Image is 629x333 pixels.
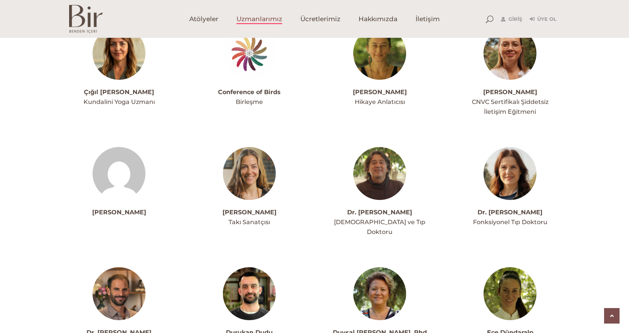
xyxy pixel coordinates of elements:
a: Dr. [PERSON_NAME] [347,209,412,216]
span: CNVC Sertifikalı Şiddetsiz İletişim Eğitmeni [472,98,549,115]
span: İletişim [416,15,440,23]
img: duysalprofil-300x300.jpg [353,267,406,320]
img: nirdoshprofilfoto-300x300.jpg [93,267,145,320]
span: Takı Sanatçısı [229,218,270,226]
img: Bugra_Oktem_004-300x300.png [353,147,406,200]
img: ezgiprofil-300x300.jpg [93,27,145,80]
a: Conference of Birds [218,88,281,96]
span: Ücretlerimiz [300,15,340,23]
span: Birleşme [236,98,263,105]
img: eceprofil-foto-300x300.jpg [484,267,536,320]
span: Kundalini Yoga Uzmanı [83,98,155,105]
a: [PERSON_NAME] [353,88,407,96]
a: Giriş [501,15,522,24]
img: durukan-profil-300x300.jpg [223,267,276,320]
span: Uzmanlarımız [236,15,282,23]
span: Hakkımızda [359,15,397,23]
a: Dr. [PERSON_NAME] [478,209,542,216]
img: damlaprofi-300x300.jpg [353,27,406,80]
img: denizprofil-300x300.jpg [484,27,536,80]
span: Hikaye Anlatıcısı [355,98,405,105]
img: ferdaprofil--300x300.jpg [484,147,536,200]
a: [PERSON_NAME] [483,88,537,96]
a: [PERSON_NAME] [223,209,277,216]
img: divyaprofil-300x300.jpg [223,147,276,200]
a: Çığıl [PERSON_NAME] [84,88,154,96]
span: Fonksiyonel Tıp Doktoru [473,218,547,226]
img: 279648387_5653430691351817_6685829811216236910_n-300x300.jpeg [223,27,276,80]
span: Atölyeler [189,15,218,23]
span: [DEMOGRAPHIC_DATA] ve Tıp Doktoru [334,218,425,235]
a: Üye Ol [530,15,556,24]
a: [PERSON_NAME] [92,209,146,216]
